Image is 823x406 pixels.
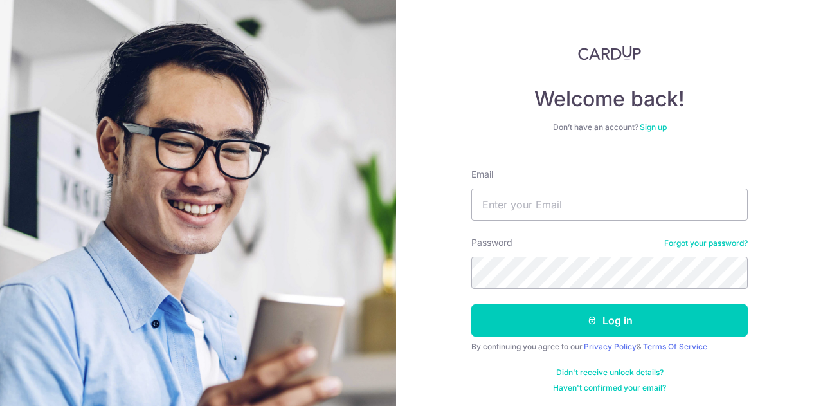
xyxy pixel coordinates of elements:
div: By continuing you agree to our & [471,342,748,352]
a: Didn't receive unlock details? [556,367,664,378]
a: Terms Of Service [643,342,707,351]
a: Privacy Policy [584,342,637,351]
input: Enter your Email [471,189,748,221]
a: Haven't confirmed your email? [553,383,666,393]
div: Don’t have an account? [471,122,748,133]
button: Log in [471,304,748,337]
h4: Welcome back! [471,86,748,112]
label: Password [471,236,512,249]
img: CardUp Logo [578,45,641,60]
a: Sign up [640,122,667,132]
a: Forgot your password? [664,238,748,248]
label: Email [471,168,493,181]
